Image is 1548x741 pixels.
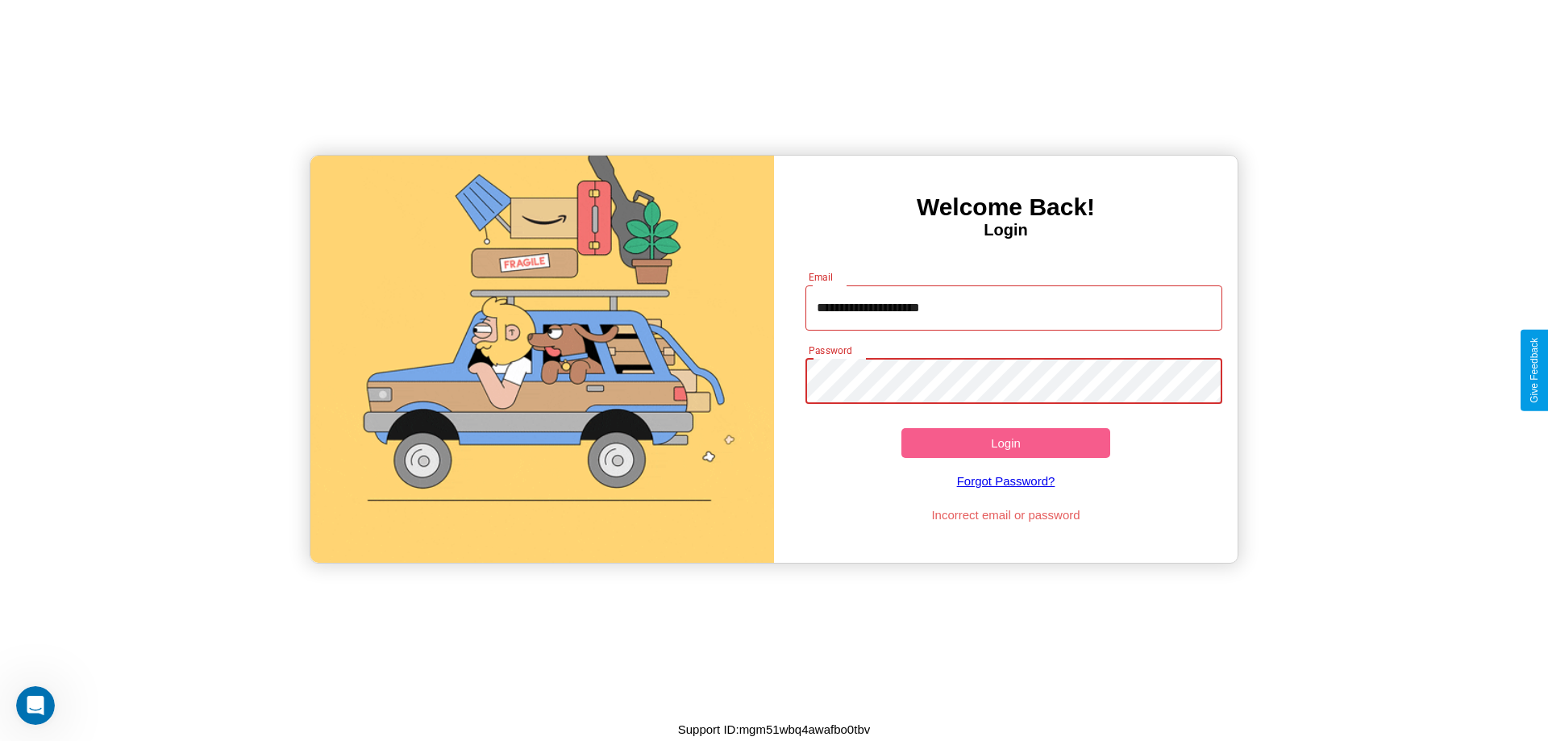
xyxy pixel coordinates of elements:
img: gif [310,156,774,563]
a: Forgot Password? [797,458,1215,504]
h4: Login [774,221,1238,239]
div: Give Feedback [1529,338,1540,403]
p: Support ID: mgm51wbq4awafbo0tbv [678,718,870,740]
p: Incorrect email or password [797,504,1215,526]
h3: Welcome Back! [774,194,1238,221]
label: Email [809,270,834,284]
iframe: Intercom live chat [16,686,55,725]
button: Login [901,428,1110,458]
label: Password [809,343,851,357]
